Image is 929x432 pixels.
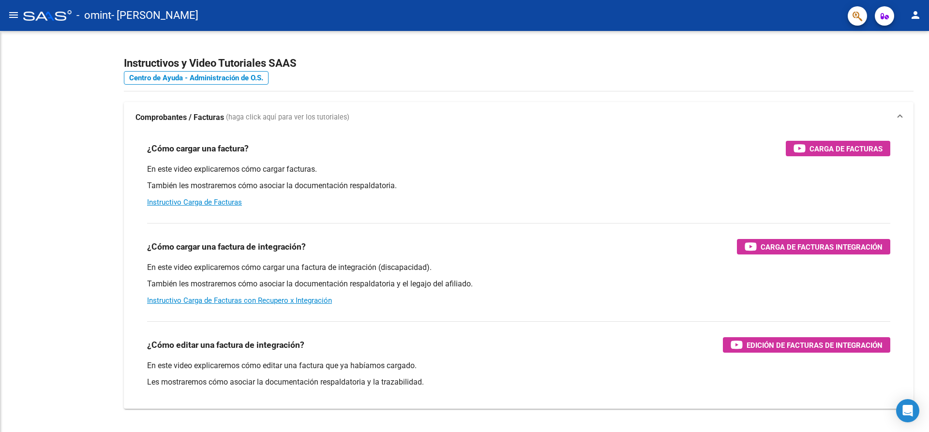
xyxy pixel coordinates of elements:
[147,338,304,352] h3: ¿Cómo editar una factura de integración?
[124,54,914,73] h2: Instructivos y Video Tutoriales SAAS
[124,71,269,85] a: Centro de Ayuda - Administración de O.S.
[8,9,19,21] mat-icon: menu
[147,198,242,207] a: Instructivo Carga de Facturas
[147,360,890,371] p: En este video explicaremos cómo editar una factura que ya habíamos cargado.
[147,164,890,175] p: En este video explicaremos cómo cargar facturas.
[124,133,914,409] div: Comprobantes / Facturas (haga click aquí para ver los tutoriales)
[76,5,111,26] span: - omint
[723,337,890,353] button: Edición de Facturas de integración
[147,240,306,253] h3: ¿Cómo cargar una factura de integración?
[910,9,921,21] mat-icon: person
[124,102,914,133] mat-expansion-panel-header: Comprobantes / Facturas (haga click aquí para ver los tutoriales)
[147,296,332,305] a: Instructivo Carga de Facturas con Recupero x Integración
[147,142,249,155] h3: ¿Cómo cargar una factura?
[747,339,883,351] span: Edición de Facturas de integración
[896,399,919,422] div: Open Intercom Messenger
[809,143,883,155] span: Carga de Facturas
[111,5,198,26] span: - [PERSON_NAME]
[786,141,890,156] button: Carga de Facturas
[147,262,890,273] p: En este video explicaremos cómo cargar una factura de integración (discapacidad).
[147,377,890,387] p: Les mostraremos cómo asociar la documentación respaldatoria y la trazabilidad.
[135,112,224,123] strong: Comprobantes / Facturas
[147,180,890,191] p: También les mostraremos cómo asociar la documentación respaldatoria.
[761,241,883,253] span: Carga de Facturas Integración
[147,279,890,289] p: También les mostraremos cómo asociar la documentación respaldatoria y el legajo del afiliado.
[226,112,349,123] span: (haga click aquí para ver los tutoriales)
[737,239,890,254] button: Carga de Facturas Integración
